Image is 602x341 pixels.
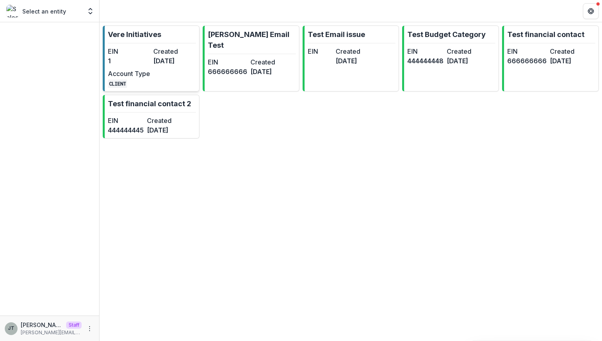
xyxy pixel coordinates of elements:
[153,47,195,56] dt: Created
[22,7,66,16] p: Select an entity
[103,25,199,92] a: Vere InitiativesEIN1Created[DATE]Account TypeCLIENT
[407,47,444,56] dt: EIN
[108,29,161,40] p: Vere Initiatives
[108,80,127,88] code: CLIENT
[208,67,247,76] dd: 666666666
[336,56,360,66] dd: [DATE]
[8,326,14,331] div: Joyce N Temelio
[108,116,144,125] dt: EIN
[203,25,299,92] a: [PERSON_NAME] Email TestEIN666666666Created[DATE]
[85,324,94,333] button: More
[108,98,191,109] p: Test financial contact 2
[66,322,82,329] p: Staff
[6,5,19,18] img: Select an entity
[147,116,183,125] dt: Created
[502,25,599,92] a: Test financial contactEIN666666666Created[DATE]
[507,56,547,66] dd: 666666666
[250,67,290,76] dd: [DATE]
[507,29,584,40] p: Test financial contact
[108,47,150,56] dt: EIN
[108,125,144,135] dd: 444444445
[308,29,365,40] p: Test Email issue
[21,329,82,336] p: [PERSON_NAME][EMAIL_ADDRESS][DOMAIN_NAME]
[108,56,150,66] dd: 1
[147,125,183,135] dd: [DATE]
[108,69,150,78] dt: Account Type
[507,47,547,56] dt: EIN
[85,3,96,19] button: Open entity switcher
[407,29,486,40] p: Test Budget Category
[308,47,332,56] dt: EIN
[407,56,444,66] dd: 444444448
[550,47,589,56] dt: Created
[447,56,483,66] dd: [DATE]
[153,56,195,66] dd: [DATE]
[583,3,599,19] button: Get Help
[303,25,399,92] a: Test Email issueEINCreated[DATE]
[208,29,296,51] p: [PERSON_NAME] Email Test
[250,57,290,67] dt: Created
[447,47,483,56] dt: Created
[550,56,589,66] dd: [DATE]
[402,25,499,92] a: Test Budget CategoryEIN444444448Created[DATE]
[336,47,360,56] dt: Created
[21,321,63,329] p: [PERSON_NAME]
[103,95,199,138] a: Test financial contact 2EIN444444445Created[DATE]
[208,57,247,67] dt: EIN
